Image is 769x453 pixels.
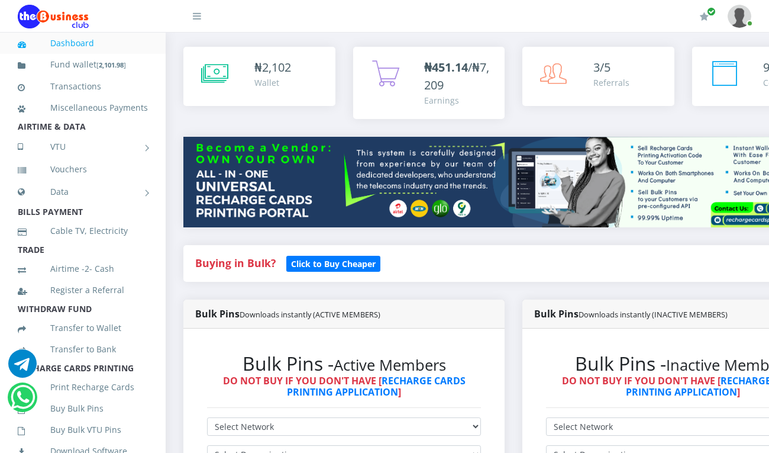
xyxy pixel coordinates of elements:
a: Data [18,177,148,207]
span: Renew/Upgrade Subscription [707,7,716,16]
strong: Buying in Bulk? [195,256,276,270]
a: Click to Buy Cheaper [286,256,380,270]
b: 2,101.98 [99,60,124,69]
strong: Bulk Pins [195,307,380,320]
small: Downloads instantly (ACTIVE MEMBERS) [240,309,380,320]
div: ₦ [254,59,291,76]
i: Renew/Upgrade Subscription [700,12,709,21]
span: 2,102 [262,59,291,75]
a: Miscellaneous Payments [18,94,148,121]
span: /₦7,209 [424,59,489,93]
div: Earnings [424,94,493,107]
a: Transfer to Wallet [18,314,148,342]
a: Dashboard [18,30,148,57]
a: Buy Bulk VTU Pins [18,416,148,444]
a: Transactions [18,73,148,100]
a: VTU [18,132,148,162]
a: RECHARGE CARDS PRINTING APPLICATION [287,374,466,399]
a: Register a Referral [18,277,148,304]
b: ₦451.14 [424,59,468,75]
div: Referrals [593,76,629,89]
img: User [728,5,751,28]
span: 3/5 [593,59,610,75]
img: Logo [18,5,89,28]
div: Wallet [254,76,291,89]
a: ₦451.14/₦7,209 Earnings [353,47,505,119]
a: Fund wallet[2,101.98] [18,51,148,79]
a: Cable TV, Electricity [18,217,148,245]
a: Vouchers [18,156,148,183]
small: Downloads instantly (INACTIVE MEMBERS) [579,309,728,320]
a: Chat for support [8,358,37,378]
strong: DO NOT BUY IF YOU DON'T HAVE [ ] [223,374,466,399]
a: Transfer to Bank [18,336,148,363]
a: 3/5 Referrals [522,47,674,106]
small: [ ] [96,60,126,69]
small: Active Members [334,355,446,375]
a: Print Recharge Cards [18,374,148,401]
a: ₦2,102 Wallet [183,47,335,106]
strong: Bulk Pins [534,307,728,320]
b: Click to Buy Cheaper [291,258,376,269]
h2: Bulk Pins - [207,352,481,375]
a: Chat for support [11,392,35,412]
a: Buy Bulk Pins [18,395,148,422]
a: Airtime -2- Cash [18,255,148,282]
